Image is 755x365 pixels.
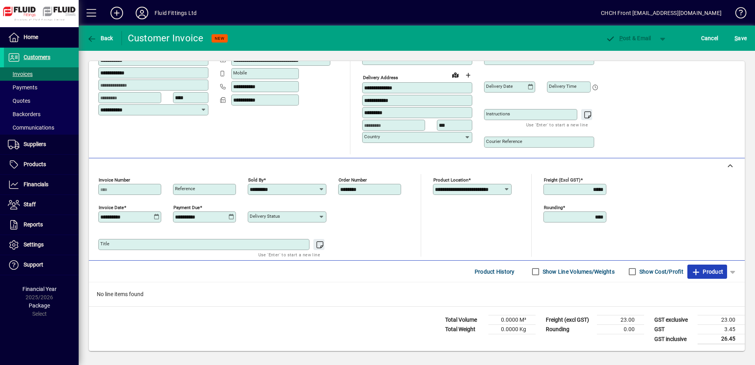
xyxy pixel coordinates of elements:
[650,325,698,334] td: GST
[24,181,48,187] span: Financials
[699,31,720,45] button: Cancel
[24,201,36,208] span: Staff
[24,161,46,167] span: Products
[701,32,718,44] span: Cancel
[475,265,515,278] span: Product History
[526,120,588,129] mat-hint: Use 'Enter' to start a new line
[89,282,745,306] div: No line items found
[698,334,745,344] td: 26.45
[449,69,462,81] a: View on map
[606,35,651,41] span: ost & Email
[248,177,263,183] mat-label: Sold by
[29,302,50,309] span: Package
[128,32,204,44] div: Customer Invoice
[4,175,79,195] a: Financials
[441,315,488,325] td: Total Volume
[638,268,683,276] label: Show Cost/Profit
[462,69,474,82] button: Choose address
[8,124,54,131] span: Communications
[8,98,30,104] span: Quotes
[4,195,79,215] a: Staff
[99,205,124,210] mat-label: Invoice date
[691,265,723,278] span: Product
[601,7,722,19] div: CHCH Front [EMAIL_ADDRESS][DOMAIN_NAME]
[698,325,745,334] td: 3.45
[619,35,623,41] span: P
[99,177,130,183] mat-label: Invoice number
[488,315,536,325] td: 0.0000 M³
[544,205,563,210] mat-label: Rounding
[4,107,79,121] a: Backorders
[173,205,200,210] mat-label: Payment due
[4,135,79,154] a: Suppliers
[339,177,367,183] mat-label: Order number
[100,241,109,246] mat-label: Title
[155,7,197,19] div: Fluid Fittings Ltd
[85,31,115,45] button: Back
[87,35,113,41] span: Back
[486,139,522,144] mat-label: Courier Reference
[542,315,597,325] td: Freight (excl GST)
[735,32,747,44] span: ave
[441,325,488,334] td: Total Weight
[544,177,580,183] mat-label: Freight (excl GST)
[471,265,518,279] button: Product History
[729,2,745,27] a: Knowledge Base
[733,31,749,45] button: Save
[233,70,247,76] mat-label: Mobile
[735,35,738,41] span: S
[597,325,644,334] td: 0.00
[687,265,727,279] button: Product
[4,28,79,47] a: Home
[4,255,79,275] a: Support
[4,155,79,174] a: Products
[488,325,536,334] td: 0.0000 Kg
[8,111,41,117] span: Backorders
[4,235,79,255] a: Settings
[215,36,225,41] span: NEW
[79,31,122,45] app-page-header-button: Back
[486,111,510,117] mat-label: Instructions
[24,221,43,228] span: Reports
[22,286,57,292] span: Financial Year
[602,31,655,45] button: Post & Email
[542,325,597,334] td: Rounding
[4,121,79,134] a: Communications
[8,84,37,91] span: Payments
[24,241,44,248] span: Settings
[4,215,79,235] a: Reports
[486,83,513,89] mat-label: Delivery date
[258,250,320,259] mat-hint: Use 'Enter' to start a new line
[650,334,698,344] td: GST inclusive
[4,81,79,94] a: Payments
[129,6,155,20] button: Profile
[24,261,43,268] span: Support
[250,213,280,219] mat-label: Delivery status
[24,141,46,147] span: Suppliers
[650,315,698,325] td: GST exclusive
[8,71,33,77] span: Invoices
[549,83,576,89] mat-label: Delivery time
[4,94,79,107] a: Quotes
[104,6,129,20] button: Add
[24,54,50,60] span: Customers
[541,268,615,276] label: Show Line Volumes/Weights
[175,186,195,191] mat-label: Reference
[24,34,38,40] span: Home
[433,177,468,183] mat-label: Product location
[4,67,79,81] a: Invoices
[597,315,644,325] td: 23.00
[698,315,745,325] td: 23.00
[364,134,380,139] mat-label: Country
